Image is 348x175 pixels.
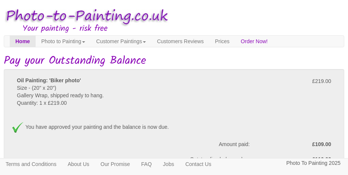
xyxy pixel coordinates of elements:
a: Photo to Painting [36,36,91,47]
h3: Your painting - risk free [22,24,344,33]
a: Contact Us [180,158,217,170]
a: About Us [62,158,95,170]
a: Customers Reviews [151,36,209,47]
a: Customer Paintings [91,36,151,47]
h1: Pay your Outstanding Balance [4,55,344,67]
div: Size - (20" x 20") Gallery Wrap, shipped ready to hang. Quantity: 1 x £219.00 [11,77,255,114]
a: Home [10,36,36,47]
label: £109.00 £110.00 [255,140,337,163]
span: You have approved your painting and the balance is now due. [25,124,169,130]
img: Approved [11,122,24,133]
a: Our Promise [95,158,136,170]
p: £219.00 [261,77,331,86]
a: FAQ [136,158,157,170]
a: Order Now! [235,36,273,47]
b: Oil Painting: 'Biker photo' [17,77,81,83]
p: Photo To Painting 2025 [286,158,340,168]
a: Jobs [157,158,180,170]
a: Prices [209,36,235,47]
span: Amount paid: Outstanding balance due: [11,140,255,163]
